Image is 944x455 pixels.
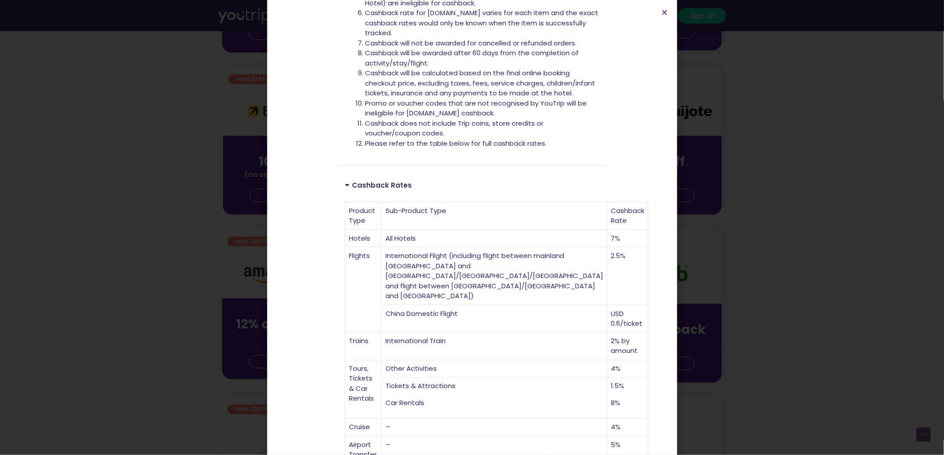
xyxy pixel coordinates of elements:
td: China Domestic Flight [382,305,607,333]
td: Other Activities [382,361,607,378]
p: Tickets & Attractions [385,381,603,392]
td: 4% [607,361,648,378]
td: International Train [382,333,607,361]
span: Car Rentals [385,398,424,408]
td: Sub-Product Type [382,202,607,230]
td: Flights [345,247,382,333]
a: Cashback Rates [352,180,412,190]
li: Cashback will not be awarded for cancelled or refunded orders. [365,38,599,49]
td: USD 0.6/ticket [607,305,648,333]
li: Cashback rate for [DOMAIN_NAME] varies for each item and the exact cashback rates would only be k... [365,8,599,38]
td: Trains [345,333,382,361]
li: Cashback will be calculated based on the final online booking checkout price, excluding taxes, fe... [365,68,599,98]
td: 2% by amount [607,333,648,361]
td: 7% [607,230,648,248]
div: Cashback Rates [338,175,606,195]
td: 2.5% [607,247,648,305]
li: Please refer to the table below for full cashback rates. [365,139,599,149]
td: All Hotels [382,230,607,248]
td: International Flight (including flight between mainland [GEOGRAPHIC_DATA] and [GEOGRAPHIC_DATA]/[... [382,247,607,305]
span: 8% [611,398,620,408]
p: 1.5% [611,381,644,392]
li: Cashback does not include Trip coins, store credits or voucher/coupon codes. [365,119,599,139]
td: Cruise [345,419,382,437]
td: 4% [607,419,648,437]
td: Tours, Tickets & Car Rentals [345,361,382,419]
a: Close [662,9,668,16]
td: – [382,419,607,437]
td: Cashback Rate [607,202,648,230]
td: Product Type [345,202,382,230]
li: Cashback will be awarded after 60 days from the completion of activity/stay/flight. [365,48,599,68]
li: Promo or voucher codes that are not recognised by YouTrip will be ineligible for [DOMAIN_NAME] ca... [365,98,599,119]
td: Hotels [345,230,382,248]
